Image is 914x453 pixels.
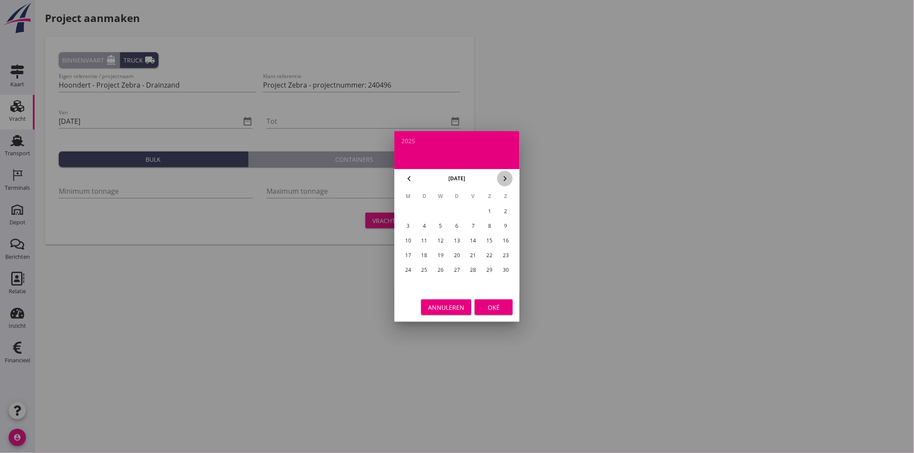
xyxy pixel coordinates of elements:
[418,234,432,248] button: 11
[434,263,447,277] button: 26
[417,189,432,204] th: D
[475,299,513,315] button: Oké
[482,219,496,233] button: 8
[450,263,464,277] button: 27
[482,263,496,277] button: 29
[421,299,471,315] button: Annuleren
[482,204,496,218] button: 1
[428,303,464,312] div: Annuleren
[482,189,498,204] th: Z
[499,234,513,248] button: 16
[467,219,480,233] button: 7
[482,234,496,248] button: 15
[401,234,415,248] button: 10
[434,249,447,262] button: 19
[467,263,480,277] button: 28
[450,234,464,248] button: 13
[499,263,513,277] button: 30
[449,189,465,204] th: D
[446,172,468,185] button: [DATE]
[498,189,514,204] th: Z
[404,173,414,184] i: chevron_left
[434,219,447,233] button: 5
[400,189,416,204] th: M
[467,234,480,248] button: 14
[466,189,481,204] th: V
[499,204,513,218] button: 2
[499,219,513,233] button: 9
[499,249,513,262] button: 23
[450,249,464,262] button: 20
[401,263,415,277] button: 24
[482,303,506,312] div: Oké
[401,219,415,233] button: 3
[482,249,496,262] button: 22
[401,138,513,144] div: 2025
[434,234,447,248] button: 12
[450,219,464,233] button: 6
[418,249,432,262] button: 18
[418,219,432,233] button: 4
[500,173,510,184] i: chevron_right
[433,189,448,204] th: W
[401,249,415,262] button: 17
[467,249,480,262] button: 21
[418,263,432,277] button: 25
